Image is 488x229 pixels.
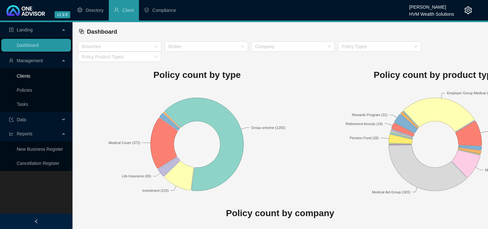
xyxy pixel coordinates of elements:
[17,73,30,79] a: Clients
[108,140,140,144] text: Medical Cover (372)
[77,7,82,13] span: setting
[464,6,472,14] span: setting
[17,27,33,32] span: Landing
[87,29,117,35] span: Dashboard
[142,188,169,192] text: Investment (210)
[9,28,13,32] span: profile
[17,88,32,93] a: Policies
[17,102,28,107] a: Tasks
[9,117,13,122] span: import
[17,147,63,152] a: New Business Register
[17,43,39,48] a: Dashboard
[17,58,43,63] span: Management
[9,58,13,63] span: user
[346,122,383,125] text: Retirement Annuity (19)
[17,117,26,122] span: Data
[17,131,32,136] span: Reports
[350,136,379,140] text: Pension Fund (26)
[34,219,39,224] span: left
[409,2,454,9] div: [PERSON_NAME]
[251,126,286,130] text: Group scheme (1292)
[17,161,59,166] a: Cancellation Register
[114,7,119,13] span: user
[122,174,151,178] text: Life Insurance (65)
[9,131,13,136] span: line-chart
[122,8,134,13] span: Client
[6,5,45,16] img: 2df55531c6924b55f21c4cf5d4484680-logo-light.svg
[78,206,482,220] h1: Policy count by company
[78,68,316,82] h1: Policy count by type
[86,8,104,13] span: Directory
[55,11,70,18] span: v1.9.9
[372,190,410,194] text: Medical Aid Group (320)
[152,8,176,13] span: Compliance
[352,113,388,117] text: Rewards Program (31)
[409,9,454,16] div: HVM Wealth Solutions
[79,29,84,34] span: block
[144,7,149,13] span: safety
